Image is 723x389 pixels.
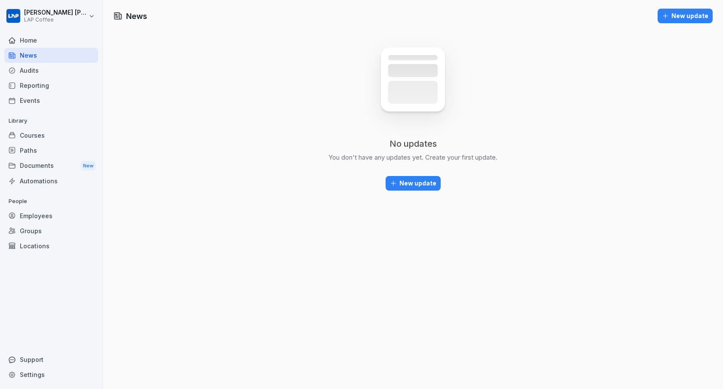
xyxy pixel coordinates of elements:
[658,9,713,23] button: New update
[328,153,497,162] p: You don't have any updates yet. Create your first update.
[4,93,98,108] a: Events
[4,63,98,78] a: Audits
[4,78,98,93] a: Reporting
[386,176,441,191] button: New update
[4,128,98,143] a: Courses
[4,367,98,382] a: Settings
[24,17,87,23] p: LAP Coffee
[4,158,98,174] div: Documents
[4,208,98,223] a: Employees
[4,223,98,238] a: Groups
[4,194,98,208] p: People
[4,173,98,188] a: Automations
[4,33,98,48] a: Home
[81,161,96,171] div: New
[4,114,98,128] p: Library
[662,11,708,21] div: New update
[390,179,436,188] div: New update
[361,35,464,138] img: news_empty.svg
[126,10,147,22] h1: News
[4,143,98,158] a: Paths
[4,238,98,253] a: Locations
[24,9,87,16] p: [PERSON_NAME] [PERSON_NAME]
[389,138,437,149] p: No updates
[4,48,98,63] a: News
[4,352,98,367] div: Support
[4,158,98,174] a: DocumentsNew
